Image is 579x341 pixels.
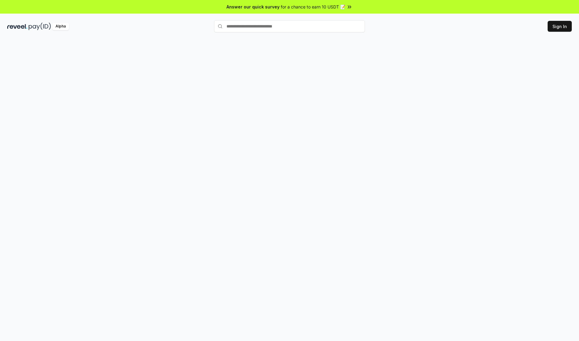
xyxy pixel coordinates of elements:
span: Answer our quick survey [226,4,280,10]
img: pay_id [29,23,51,30]
button: Sign In [548,21,572,32]
img: reveel_dark [7,23,27,30]
div: Alpha [52,23,69,30]
span: for a chance to earn 10 USDT 📝 [281,4,345,10]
